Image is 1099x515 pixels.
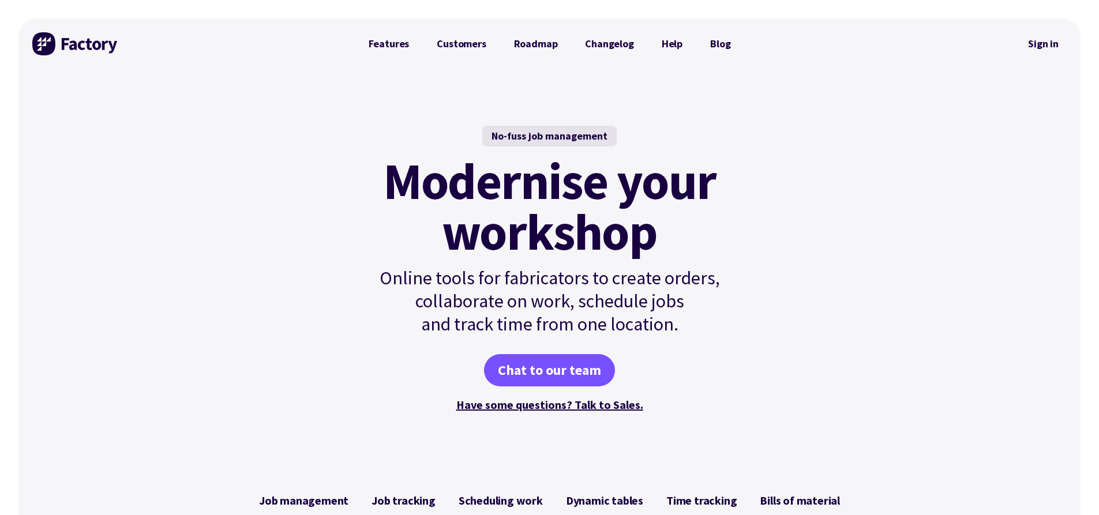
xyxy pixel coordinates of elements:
[571,32,647,55] a: Changelog
[459,494,543,508] span: Scheduling work
[760,494,840,508] span: Bills of material
[666,494,737,508] span: Time tracking
[355,32,423,55] a: Features
[696,32,744,55] a: Blog
[259,494,348,508] span: Job management
[500,32,572,55] a: Roadmap
[482,126,617,146] div: No-fuss job management
[456,397,643,412] a: Have some questions? Talk to Sales.
[372,494,436,508] span: Job tracking
[1020,31,1067,57] nav: Secondary Navigation
[355,266,745,336] p: Online tools for fabricators to create orders, collaborate on work, schedule jobs and track time ...
[423,32,500,55] a: Customers
[648,32,696,55] a: Help
[355,32,745,55] nav: Primary Navigation
[484,354,615,386] a: Chat to our team
[383,156,716,257] mark: Modernise your workshop
[566,494,643,508] span: Dynamic tables
[32,32,119,55] img: Factory
[1020,31,1067,57] a: Sign in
